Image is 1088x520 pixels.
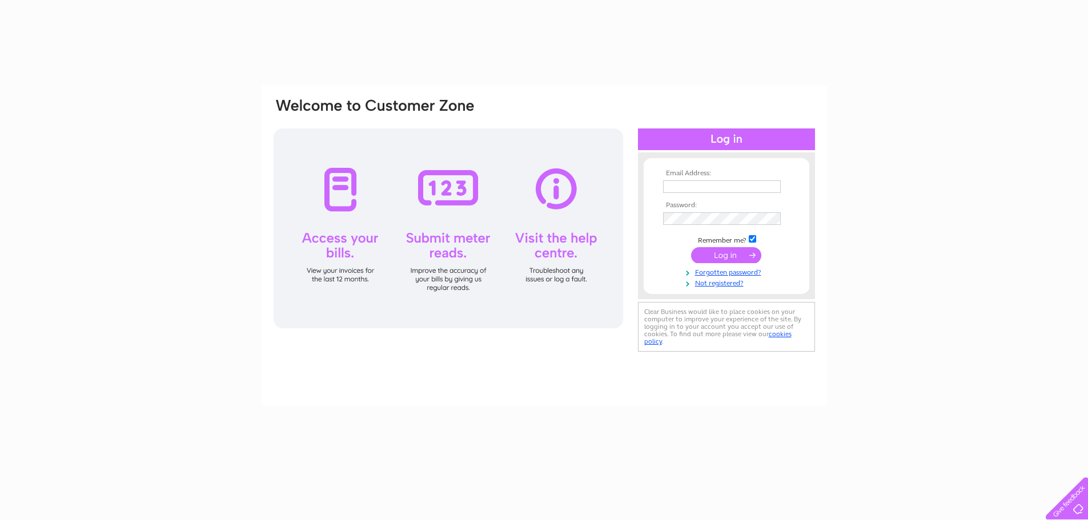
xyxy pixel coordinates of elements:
a: Forgotten password? [663,266,793,277]
th: Password: [660,201,793,209]
input: Submit [691,247,761,263]
div: Clear Business would like to place cookies on your computer to improve your experience of the sit... [638,302,815,352]
th: Email Address: [660,170,793,178]
a: Not registered? [663,277,793,288]
td: Remember me? [660,233,793,245]
a: cookies policy [644,330,792,345]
